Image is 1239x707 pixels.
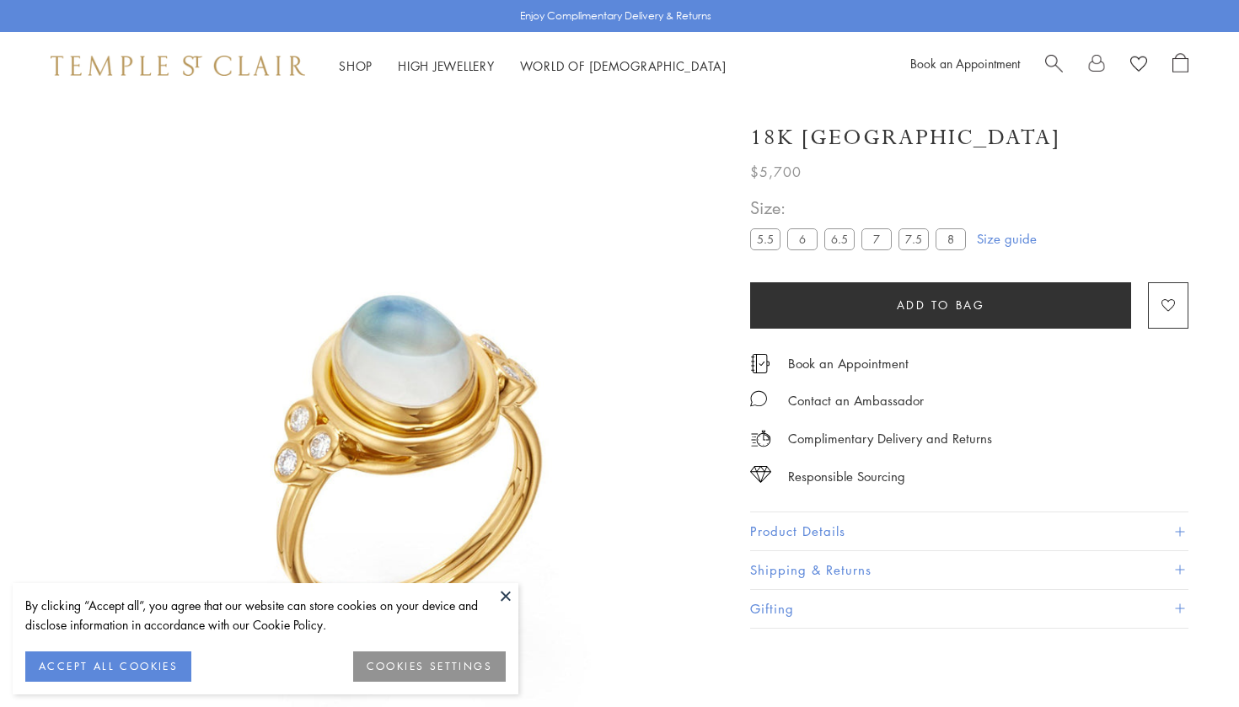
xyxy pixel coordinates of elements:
[910,55,1020,72] a: Book an Appointment
[750,123,1060,153] h1: 18K [GEOGRAPHIC_DATA]
[353,651,506,682] button: COOKIES SETTINGS
[898,228,929,249] label: 7.5
[936,228,966,249] label: 8
[788,466,905,487] div: Responsible Sourcing
[897,296,985,314] span: Add to bag
[750,228,780,249] label: 5.5
[788,354,909,372] a: Book an Appointment
[520,57,727,74] a: World of [DEMOGRAPHIC_DATA]World of [DEMOGRAPHIC_DATA]
[750,194,973,222] span: Size:
[750,466,771,483] img: icon_sourcing.svg
[25,651,191,682] button: ACCEPT ALL COOKIES
[750,512,1188,550] button: Product Details
[861,228,892,249] label: 7
[1130,53,1147,78] a: View Wishlist
[750,161,802,183] span: $5,700
[51,56,305,76] img: Temple St. Clair
[339,56,727,77] nav: Main navigation
[788,428,992,449] p: Complimentary Delivery and Returns
[1155,628,1222,690] iframe: Gorgias live chat messenger
[750,282,1131,329] button: Add to bag
[1045,53,1063,78] a: Search
[520,8,711,24] p: Enjoy Complimentary Delivery & Returns
[824,228,855,249] label: 6.5
[750,354,770,373] img: icon_appointment.svg
[1172,53,1188,78] a: Open Shopping Bag
[788,390,924,411] div: Contact an Ambassador
[398,57,495,74] a: High JewelleryHigh Jewellery
[25,596,506,635] div: By clicking “Accept all”, you agree that our website can store cookies on your device and disclos...
[787,228,818,249] label: 6
[750,590,1188,628] button: Gifting
[750,428,771,449] img: icon_delivery.svg
[750,390,767,407] img: MessageIcon-01_2.svg
[339,57,373,74] a: ShopShop
[750,551,1188,589] button: Shipping & Returns
[977,230,1037,247] a: Size guide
